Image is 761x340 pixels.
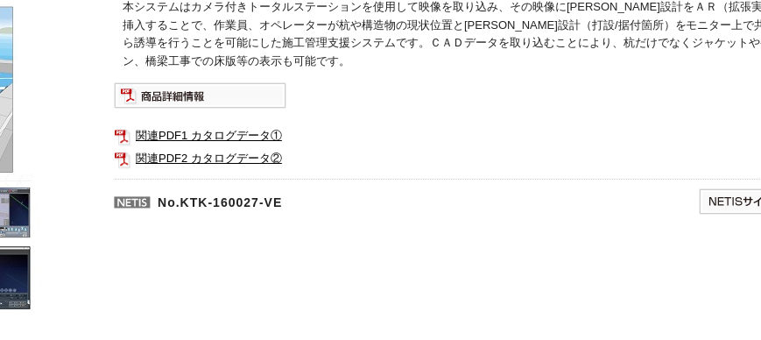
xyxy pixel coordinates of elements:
img: 商品詳細情報システム [114,82,286,109]
p: No.KTK-160027-VE [114,179,529,221]
a: 商品詳細情報システム [114,92,286,105]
